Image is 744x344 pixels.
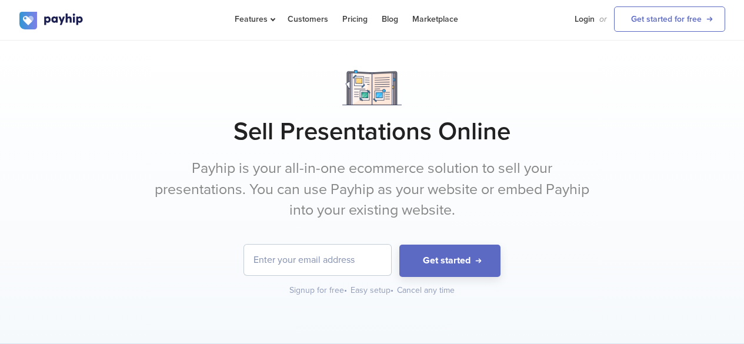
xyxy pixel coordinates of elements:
div: Signup for free [289,285,348,296]
div: Easy setup [351,285,395,296]
h1: Sell Presentations Online [19,117,725,146]
span: • [344,285,347,295]
input: Enter your email address [244,245,391,275]
span: Features [235,14,273,24]
span: • [391,285,393,295]
img: Notebook.png [342,70,402,105]
a: Get started for free [614,6,725,32]
button: Get started [399,245,501,277]
img: logo.svg [19,12,84,29]
div: Cancel any time [397,285,455,296]
p: Payhip is your all-in-one ecommerce solution to sell your presentations. You can use Payhip as yo... [152,158,593,221]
